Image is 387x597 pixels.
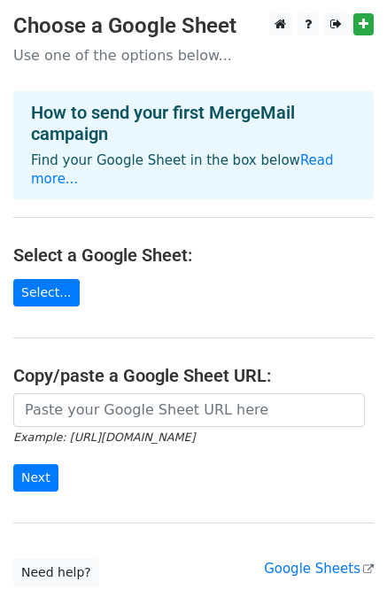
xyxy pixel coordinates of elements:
[13,279,80,306] a: Select...
[13,430,195,444] small: Example: [URL][DOMAIN_NAME]
[13,393,365,427] input: Paste your Google Sheet URL here
[13,244,374,266] h4: Select a Google Sheet:
[31,102,356,144] h4: How to send your first MergeMail campaign
[13,46,374,65] p: Use one of the options below...
[31,152,334,187] a: Read more...
[13,13,374,39] h3: Choose a Google Sheet
[13,559,99,586] a: Need help?
[13,464,58,492] input: Next
[31,151,356,189] p: Find your Google Sheet in the box below
[13,365,374,386] h4: Copy/paste a Google Sheet URL:
[264,561,374,577] a: Google Sheets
